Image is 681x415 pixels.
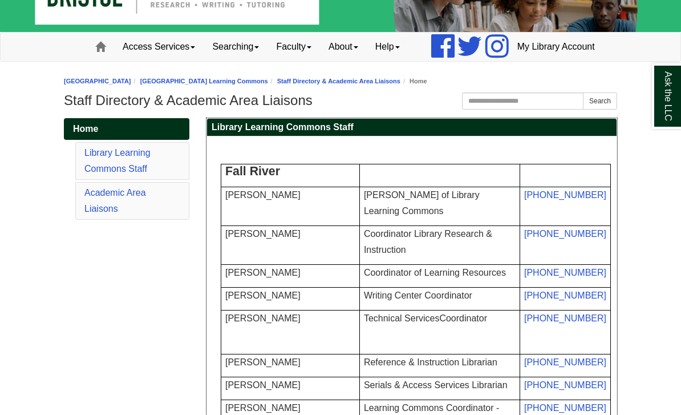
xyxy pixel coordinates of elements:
[225,190,301,200] font: [PERSON_NAME]
[225,357,301,367] span: [PERSON_NAME]
[84,148,151,174] a: Library Learning Commons Staff
[524,268,606,277] a: [PHONE_NUMBER]
[225,291,301,300] span: [PERSON_NAME]
[364,190,480,216] span: [PERSON_NAME] of Library Learning Commons
[364,313,487,323] span: Technical Services
[225,380,301,390] span: [PERSON_NAME]
[400,76,427,87] li: Home
[225,229,301,239] span: [PERSON_NAME]
[524,357,606,367] a: [PHONE_NUMBER]
[524,380,606,390] a: [PHONE_NUMBER]
[364,380,508,390] span: Serials & Access Services Librarian
[524,291,606,300] a: [PHONE_NUMBER]
[225,268,301,277] span: [PERSON_NAME]
[64,76,617,87] nav: breadcrumb
[64,78,131,84] a: [GEOGRAPHIC_DATA]
[64,118,189,140] a: Home
[64,92,617,108] h1: Staff Directory & Academic Area Liaisons
[320,33,367,61] a: About
[114,33,204,61] a: Access Services
[364,229,492,255] span: Coordinator Library Research & Instruction
[524,190,606,200] a: [PHONE_NUMBER]
[509,33,603,61] a: My Library Account
[140,78,268,84] a: [GEOGRAPHIC_DATA] Learning Commons
[367,33,408,61] a: Help
[364,357,497,367] span: Reference & Instruction Librarian
[583,92,617,110] button: Search
[225,164,280,178] span: Fall River
[524,403,606,413] a: [PHONE_NUMBER]
[277,78,400,84] a: Staff Directory & Academic Area Liaisons
[64,118,189,222] div: Guide Pages
[439,313,487,323] span: Coordinator
[267,33,320,61] a: Faculty
[225,313,301,323] span: [PERSON_NAME]
[524,229,606,239] a: [PHONE_NUMBER]
[73,124,98,134] span: Home
[207,119,617,136] h2: Library Learning Commons Staff
[204,33,267,61] a: Searching
[225,403,301,413] span: [PERSON_NAME]
[84,188,146,213] a: Academic Area Liaisons
[364,291,472,300] span: Writing Center Coordinator
[524,313,606,323] a: [PHONE_NUMBER]
[364,268,506,277] span: Coordinator of Learning Resources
